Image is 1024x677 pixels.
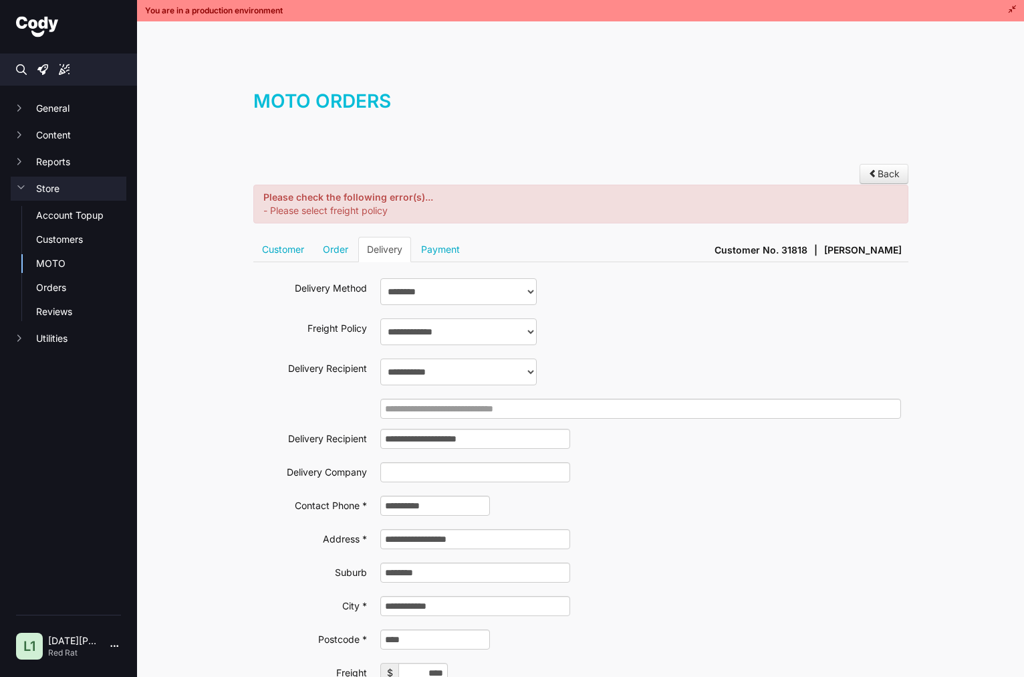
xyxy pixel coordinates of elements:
[11,96,126,120] button: General
[48,634,100,648] p: [DATE][PERSON_NAME] | 1917
[36,305,126,318] a: Reviews
[36,257,126,270] a: MOTO
[715,244,807,257] span: Customer No. 31818
[260,462,367,479] label: Delivery Company
[260,318,367,335] label: Freight Policy
[260,630,367,646] label: Postcode *
[145,5,283,16] span: You are in a production environment
[260,563,367,579] label: Suburb
[412,237,469,262] a: Payment
[260,596,367,613] label: City *
[263,191,433,203] strong: Please check the following error(s)...
[36,209,126,222] a: Account Topup
[253,185,908,223] div: - Please select freight policy
[36,233,126,246] a: Customers
[314,237,357,262] a: Order
[358,237,411,262] a: Delivery
[824,244,902,257] span: [PERSON_NAME]
[11,123,126,147] button: Content
[814,244,817,257] span: |
[11,177,126,201] button: Store
[260,529,367,546] label: Address *
[48,648,100,658] p: Red Rat
[11,150,126,174] button: Reports
[260,429,367,446] label: Delivery Recipient
[260,496,367,512] label: Contact Phone *
[260,278,367,295] label: Delivery Method
[860,164,908,184] a: Back
[11,326,126,351] button: Utilities
[36,281,126,294] a: Orders
[253,88,908,128] h1: MOTO Orders
[260,359,367,375] label: Delivery Recipient
[253,237,313,262] a: Customer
